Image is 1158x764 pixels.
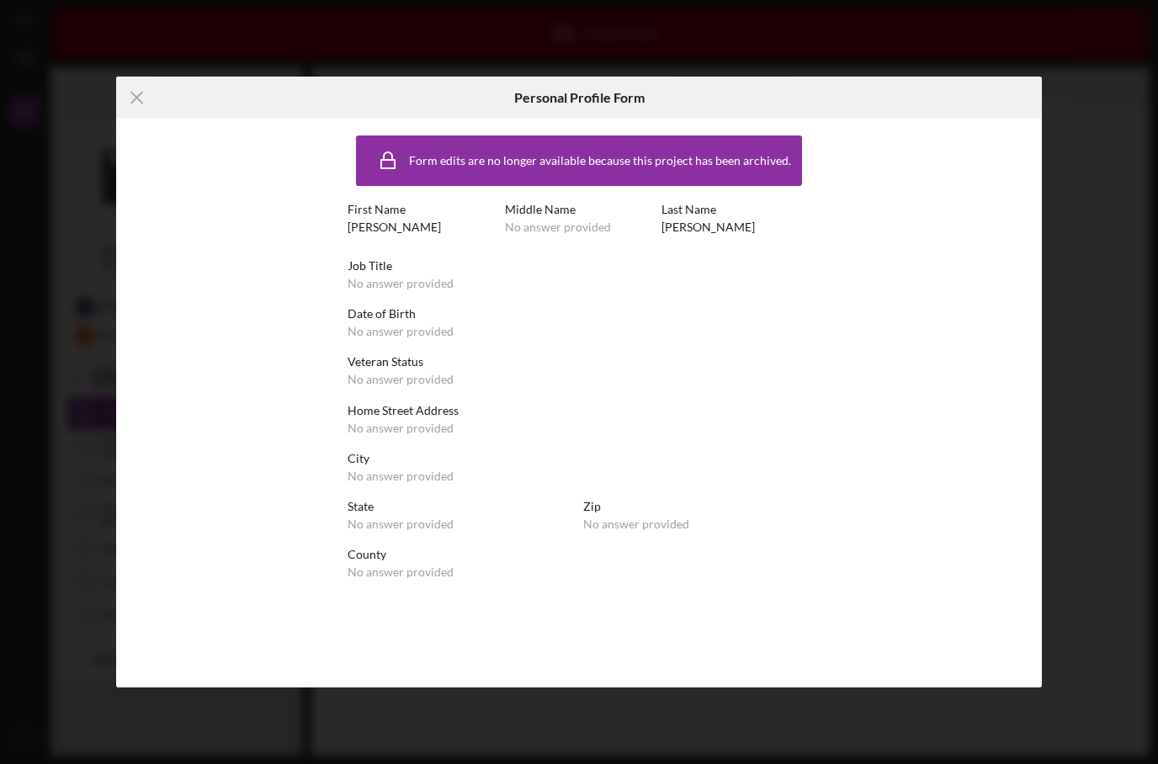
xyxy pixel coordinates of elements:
div: No answer provided [348,565,454,579]
div: Veteran Status [348,355,810,369]
div: County [348,548,810,561]
div: Last Name [661,203,810,216]
div: Zip [583,500,810,513]
div: City [348,452,810,465]
div: No answer provided [348,470,454,483]
div: First Name [348,203,497,216]
h6: Personal Profile Form [514,90,645,105]
div: [PERSON_NAME] [661,220,755,234]
div: No answer provided [348,422,454,435]
div: Job Title [348,259,810,273]
div: No answer provided [583,517,689,531]
div: No answer provided [348,517,454,531]
div: [PERSON_NAME] [348,220,441,234]
div: Form edits are no longer available because this project has been archived. [409,154,791,167]
div: No answer provided [505,220,611,234]
div: Date of Birth [348,307,810,321]
div: State [348,500,575,513]
div: No answer provided [348,325,454,338]
div: No answer provided [348,373,454,386]
div: Middle Name [505,203,654,216]
div: No answer provided [348,277,454,290]
div: Home Street Address [348,404,810,417]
